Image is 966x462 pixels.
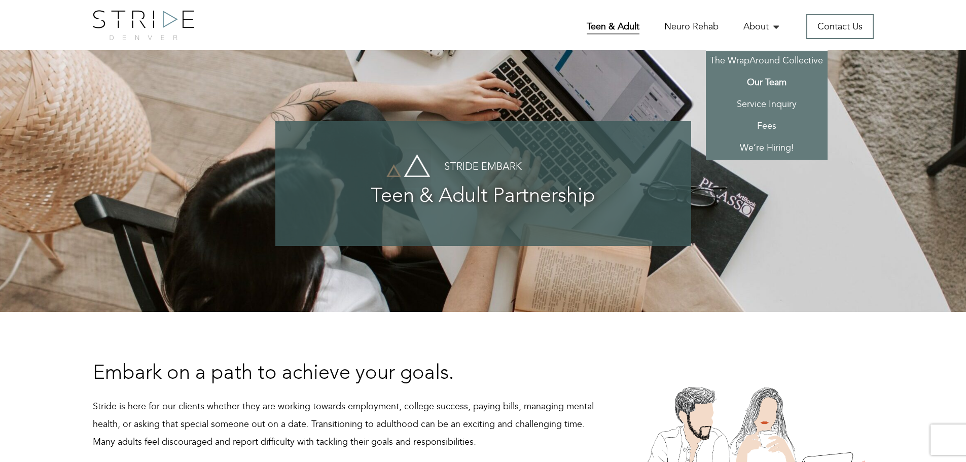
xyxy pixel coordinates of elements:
h3: Teen & Adult Partnership [296,186,671,208]
a: Contact Us [806,14,874,39]
a: Fees [706,116,828,138]
p: Stride is here for our clients whether they are working towards employment, college success, payi... [93,398,609,451]
img: logo.png [93,10,194,40]
a: Service Inquiry [706,94,828,116]
a: Our Team [706,73,828,94]
h3: Embark on a path to achieve your goals. [93,363,609,385]
a: About [743,20,781,33]
a: Neuro Rehab [664,20,719,33]
a: We’re Hiring! [706,138,828,160]
a: The WrapAround Collective [706,51,828,73]
h4: Stride Embark [296,162,671,173]
a: Teen & Adult [587,20,639,34]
